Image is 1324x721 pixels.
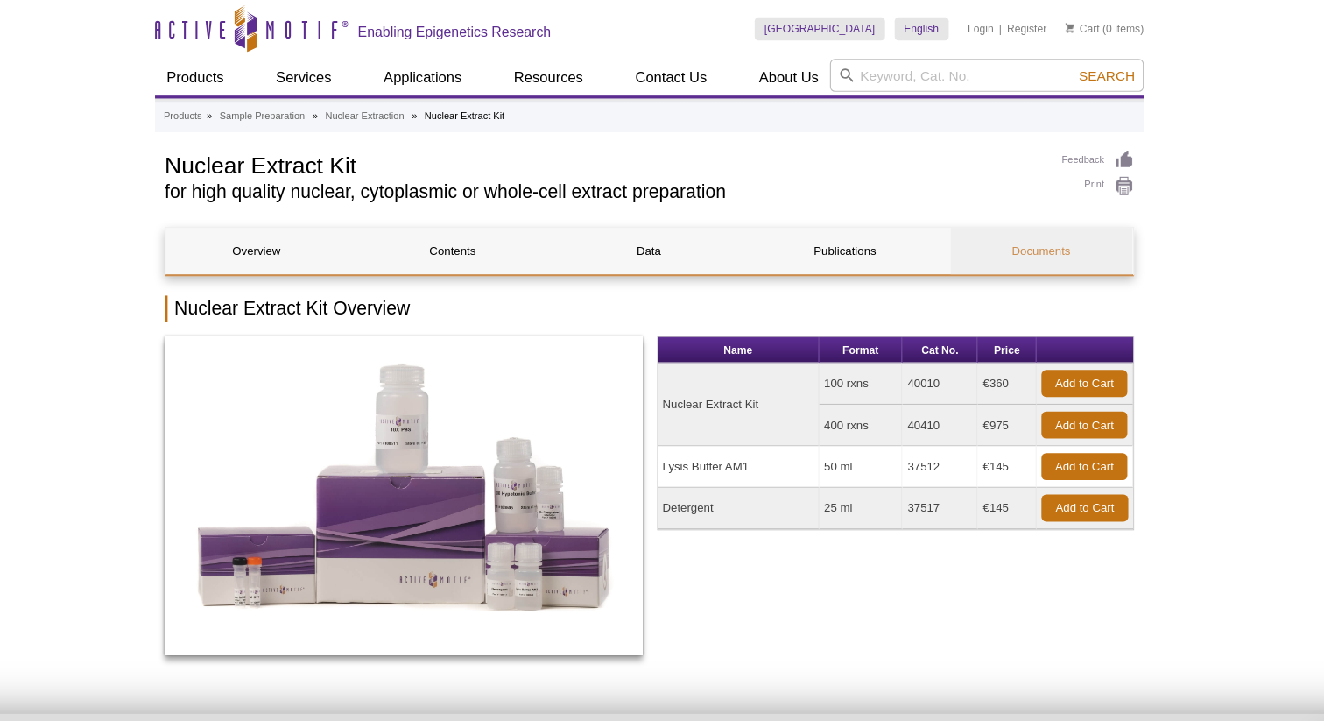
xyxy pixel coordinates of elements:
a: Overview [223,207,388,249]
div: Open Intercom Messenger [1264,661,1306,703]
a: Resources [529,53,613,87]
a: [GEOGRAPHIC_DATA] [757,16,876,37]
th: Format [816,306,891,329]
td: 25 ml [816,442,891,480]
td: 40010 [891,329,960,367]
a: English [884,16,933,37]
td: €360 [960,329,1013,367]
td: Detergent [670,442,816,480]
input: Keyword, Cat. No. [826,53,1110,83]
td: Nuclear Extract Kit [670,329,816,405]
button: Got it! [1130,672,1271,707]
a: Add to Cart [1018,373,1095,398]
li: (0 items) [1039,16,1110,37]
button: Search [1046,60,1108,76]
td: 100 rxns [816,329,891,367]
a: Sample Preparation [272,97,349,113]
td: Lysis Buffer AM1 [670,405,816,442]
a: Services [313,53,384,87]
li: » [447,100,452,110]
img: Nuclear Extract Kit [222,305,656,594]
td: 50 ml [816,405,891,442]
a: Publications [757,207,922,249]
a: Contents [401,207,566,249]
li: Nuclear Extract Kit [458,100,531,110]
a: Applications [411,53,503,87]
a: Register [986,20,1022,32]
h2: Enabling Epigenetics Research [398,21,573,37]
button: cookie settings [624,686,711,701]
a: Print [1036,159,1102,179]
a: Data [579,207,743,249]
h2: for high quality nuclear, cytoplasmic or whole-cell extract preparation [222,166,1018,182]
td: 37512 [891,405,960,442]
td: 37517 [891,442,960,480]
a: Products [214,53,286,87]
a: Documents [935,207,1100,249]
a: Products [222,97,256,113]
td: €145 [960,442,1013,480]
li: » [356,100,362,110]
a: Nuclear Extraction [368,97,440,113]
p: This website uses cookies to provide necessary site functionality and improve your online experie... [53,666,1102,703]
td: €145 [960,405,1013,442]
a: About Us [751,53,827,87]
span: Search [1052,61,1102,75]
a: Privacy Policy [460,686,540,701]
td: €975 [960,367,1013,405]
a: Add to Cart [1018,449,1096,473]
a: Feedback [1036,136,1102,155]
a: Contact Us [638,53,724,87]
a: Add to Cart [1018,411,1095,435]
li: » [260,100,265,110]
th: Price [960,306,1013,329]
th: Cat No. [891,306,960,329]
h1: Nuclear Extract Kit [222,136,1018,162]
a: Login [951,20,975,32]
a: Add to Cart [1018,336,1095,360]
img: Your Cart [1039,21,1047,30]
h2: Nuclear Extract Kit Overview [222,268,1102,292]
td: 400 rxns [816,367,891,405]
td: 40410 [891,367,960,405]
li: | [979,16,982,37]
th: Name [670,306,816,329]
a: Cart [1039,20,1070,32]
